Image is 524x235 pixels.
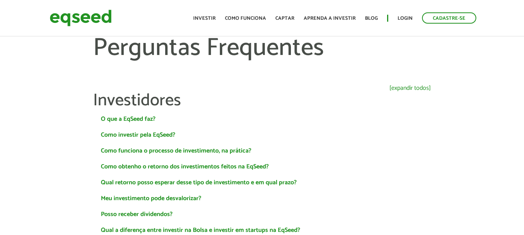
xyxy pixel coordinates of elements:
[101,196,201,202] a: Meu investimento pode desvalorizar?
[101,148,251,154] a: Como funciona o processo de investimento, na prática?
[389,85,431,91] a: [expandir todos]
[193,16,216,21] a: Investir
[365,16,378,21] a: Blog
[304,16,356,21] a: Aprenda a investir
[225,16,266,21] a: Como funciona
[101,164,269,170] a: Como obtenho o retorno dos investimentos feitos na EqSeed?
[101,132,175,138] a: Como investir pela EqSeed?
[101,116,156,122] a: O que a EqSeed faz?
[101,227,300,233] a: Qual a diferença entre investir na Bolsa e investir em startups na EqSeed?
[275,16,294,21] a: Captar
[93,91,431,110] h3: Investidores
[101,211,173,218] a: Posso receber dividendos?
[93,35,431,85] h1: Perguntas Frequentes
[398,16,413,21] a: Login
[101,180,297,186] a: Qual retorno posso esperar desse tipo de investimento e em qual prazo?
[50,8,112,28] img: EqSeed
[422,12,476,24] a: Cadastre-se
